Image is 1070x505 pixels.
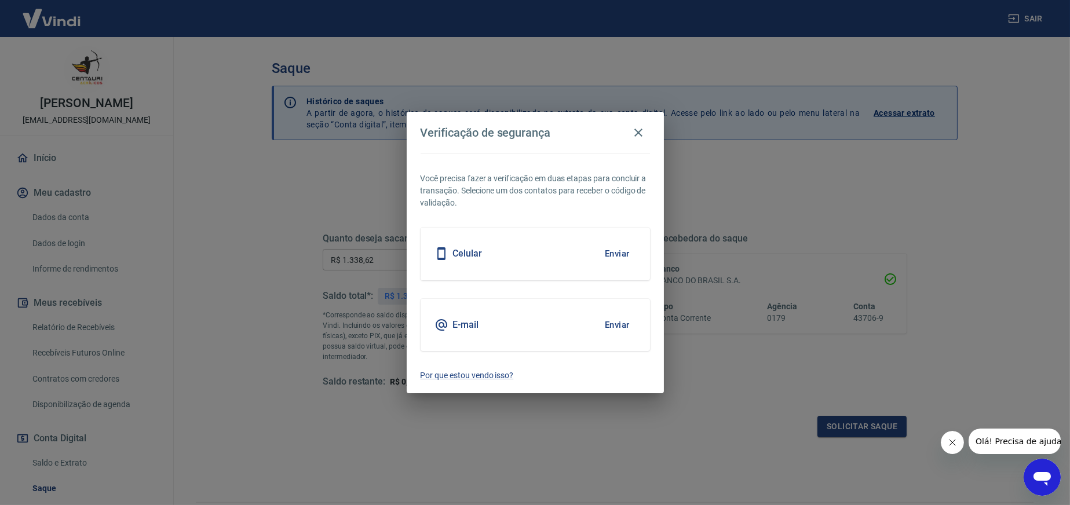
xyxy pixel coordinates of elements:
span: Olá! Precisa de ajuda? [7,8,97,17]
p: Você precisa fazer a verificação em duas etapas para concluir a transação. Selecione um dos conta... [421,173,650,209]
a: Por que estou vendo isso? [421,369,650,382]
iframe: Mensagem da empresa [969,429,1061,454]
h5: E-mail [453,319,479,331]
iframe: Fechar mensagem [941,431,964,454]
h5: Celular [453,248,483,259]
h4: Verificação de segurança [421,126,551,140]
button: Enviar [598,241,636,266]
iframe: Botão para abrir a janela de mensagens [1024,459,1061,496]
button: Enviar [598,313,636,337]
